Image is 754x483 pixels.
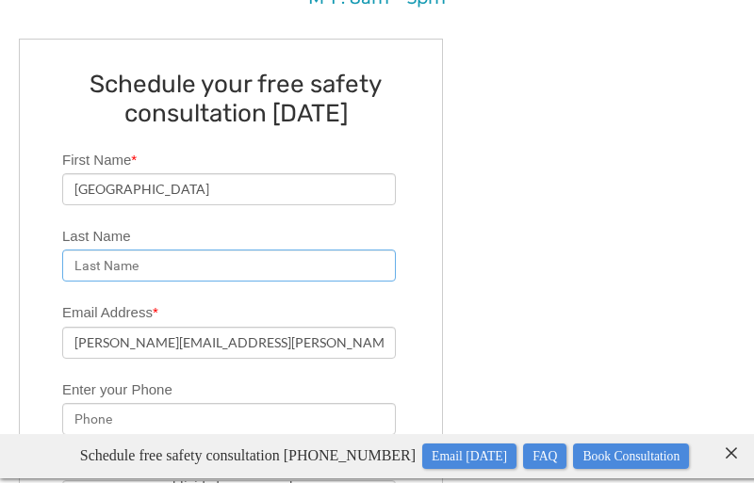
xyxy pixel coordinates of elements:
close: × [722,5,741,23]
label: First Name [62,143,433,173]
label: Enter your Phone [62,373,433,403]
a: Book Consultation [573,9,689,35]
p: Schedule free safety consultation [PHONE_NUMBER] [45,8,724,37]
label: Email Address [62,296,433,326]
input: Phone [62,403,396,435]
h2: Schedule your free safety consultation [DATE] [62,63,433,128]
input: First Name [62,173,396,205]
a: FAQ [523,9,566,35]
label: Last Name [62,219,433,250]
input: Last Name [62,250,396,282]
a: Email [DATE] [422,9,516,35]
input: Email [62,327,396,359]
